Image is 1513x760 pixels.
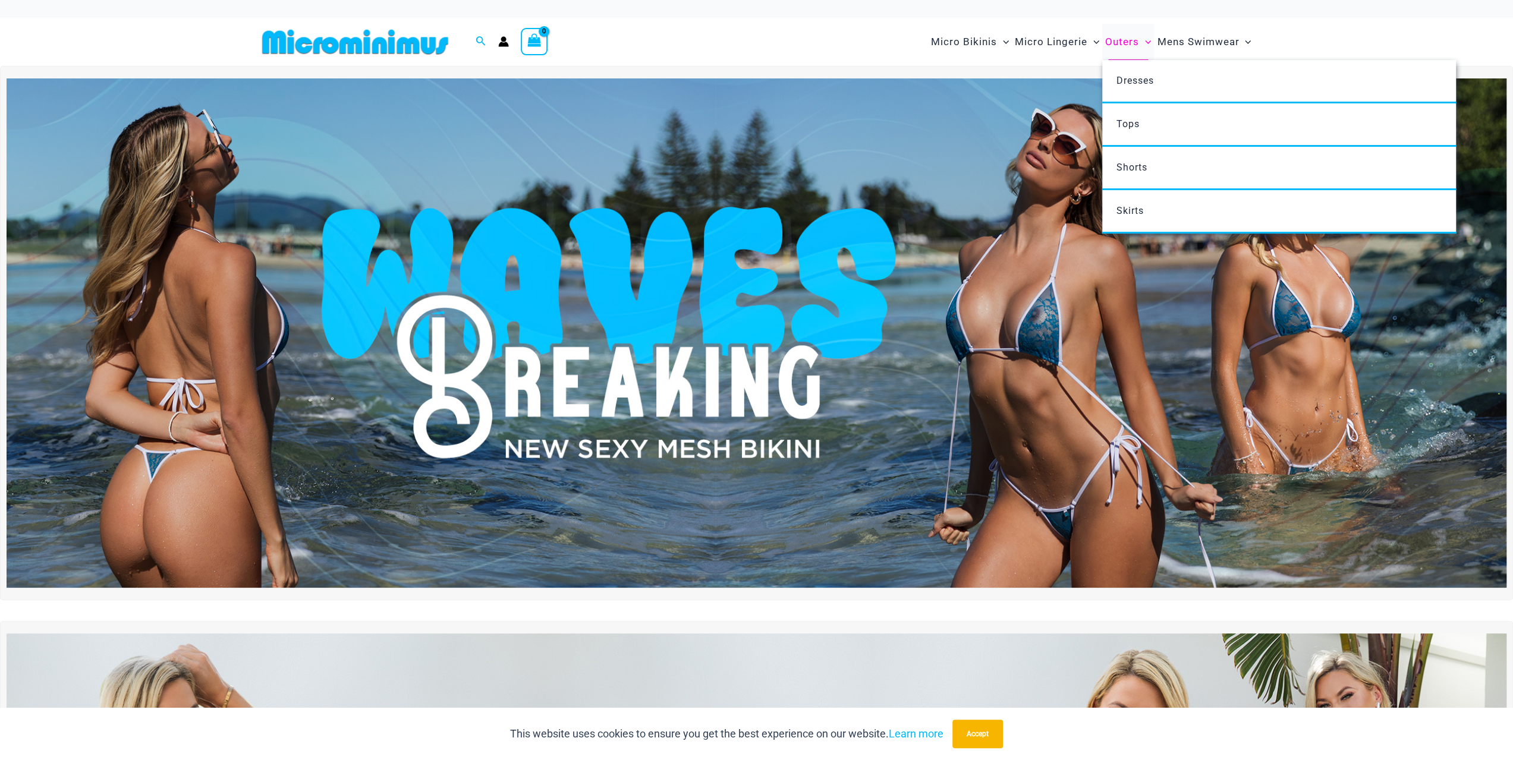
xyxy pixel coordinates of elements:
img: MM SHOP LOGO FLAT [257,29,453,55]
span: Tops [1116,118,1140,130]
span: Menu Toggle [1239,27,1251,57]
span: Micro Lingerie [1015,27,1087,57]
span: Skirts [1116,205,1144,216]
span: Menu Toggle [997,27,1009,57]
a: Mens SwimwearMenu ToggleMenu Toggle [1154,24,1254,60]
a: Shorts [1102,147,1456,190]
p: This website uses cookies to ensure you get the best experience on our website. [510,725,943,743]
a: OutersMenu ToggleMenu Toggle [1102,24,1154,60]
span: Mens Swimwear [1157,27,1239,57]
span: Outers [1105,27,1139,57]
nav: Site Navigation [926,22,1256,62]
span: Micro Bikinis [931,27,997,57]
span: Menu Toggle [1087,27,1099,57]
span: Menu Toggle [1139,27,1151,57]
a: Micro BikinisMenu ToggleMenu Toggle [928,24,1012,60]
span: Dresses [1116,75,1154,86]
a: Tops [1102,103,1456,147]
a: Dresses [1102,60,1456,103]
a: Micro LingerieMenu ToggleMenu Toggle [1012,24,1102,60]
button: Accept [952,720,1003,748]
a: Learn more [889,727,943,740]
a: Skirts [1102,190,1456,234]
a: Account icon link [498,36,509,47]
img: Waves Breaking Ocean Bikini Pack [7,78,1506,588]
span: Shorts [1116,162,1147,173]
a: View Shopping Cart, empty [521,28,548,55]
a: Search icon link [476,34,486,49]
